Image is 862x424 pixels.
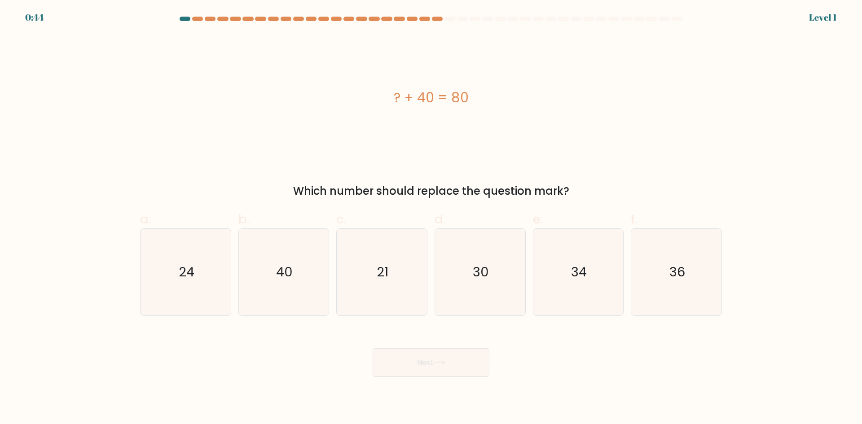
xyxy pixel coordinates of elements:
div: Which number should replace the question mark? [145,183,717,199]
div: Level 1 [809,11,837,24]
text: 34 [571,263,587,281]
text: 36 [669,263,685,281]
span: f. [631,210,637,228]
div: 0:44 [25,11,44,24]
span: d. [435,210,445,228]
span: e. [533,210,543,228]
span: b. [238,210,249,228]
span: c. [336,210,346,228]
button: Next [373,348,489,377]
text: 30 [473,263,489,281]
text: 24 [179,263,194,281]
div: ? + 40 = 80 [140,87,722,108]
text: 40 [276,263,293,281]
span: a. [140,210,151,228]
text: 21 [377,263,389,281]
